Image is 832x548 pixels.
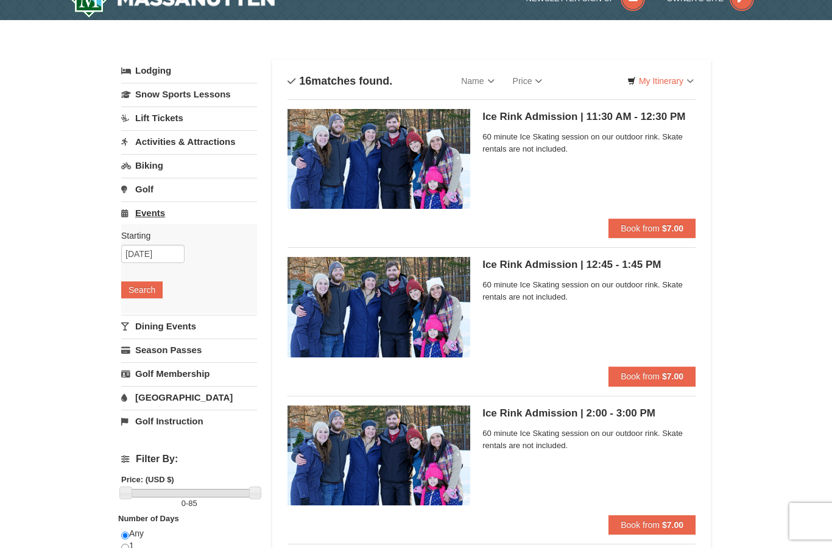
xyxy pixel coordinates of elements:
[482,427,696,452] span: 60 minute Ice Skating session on our outdoor rink. Skate rentals are not included.
[287,406,470,505] img: 6775744-143-498c489f.jpg
[482,259,696,271] h5: Ice Rink Admission | 12:45 - 1:45 PM
[287,109,470,209] img: 6775744-141-6ff3de4f.jpg
[621,223,660,233] span: Book from
[121,107,257,129] a: Lift Tickets
[121,386,257,409] a: [GEOGRAPHIC_DATA]
[188,499,197,508] span: 85
[482,131,696,155] span: 60 minute Ice Skating session on our outdoor rink. Skate rentals are not included.
[504,69,552,93] a: Price
[482,111,696,123] h5: Ice Rink Admission | 11:30 AM - 12:30 PM
[662,520,683,530] strong: $7.00
[121,230,248,242] label: Starting
[121,202,257,224] a: Events
[621,371,660,381] span: Book from
[121,154,257,177] a: Biking
[118,514,179,523] strong: Number of Days
[182,499,186,508] span: 0
[121,454,257,465] h4: Filter By:
[299,75,311,87] span: 16
[121,362,257,385] a: Golf Membership
[619,72,702,90] a: My Itinerary
[121,83,257,105] a: Snow Sports Lessons
[121,339,257,361] a: Season Passes
[287,75,392,87] h4: matches found.
[121,60,257,82] a: Lodging
[482,279,696,303] span: 60 minute Ice Skating session on our outdoor rink. Skate rentals are not included.
[121,410,257,432] a: Golf Instruction
[121,315,257,337] a: Dining Events
[662,371,683,381] strong: $7.00
[287,257,470,357] img: 6775744-142-ce92f8cf.jpg
[452,69,503,93] a: Name
[121,281,163,298] button: Search
[662,223,683,233] strong: $7.00
[621,520,660,530] span: Book from
[121,178,257,200] a: Golf
[608,367,696,386] button: Book from $7.00
[121,475,174,484] strong: Price: (USD $)
[608,219,696,238] button: Book from $7.00
[121,130,257,153] a: Activities & Attractions
[608,515,696,535] button: Book from $7.00
[482,407,696,420] h5: Ice Rink Admission | 2:00 - 3:00 PM
[121,497,257,510] label: -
